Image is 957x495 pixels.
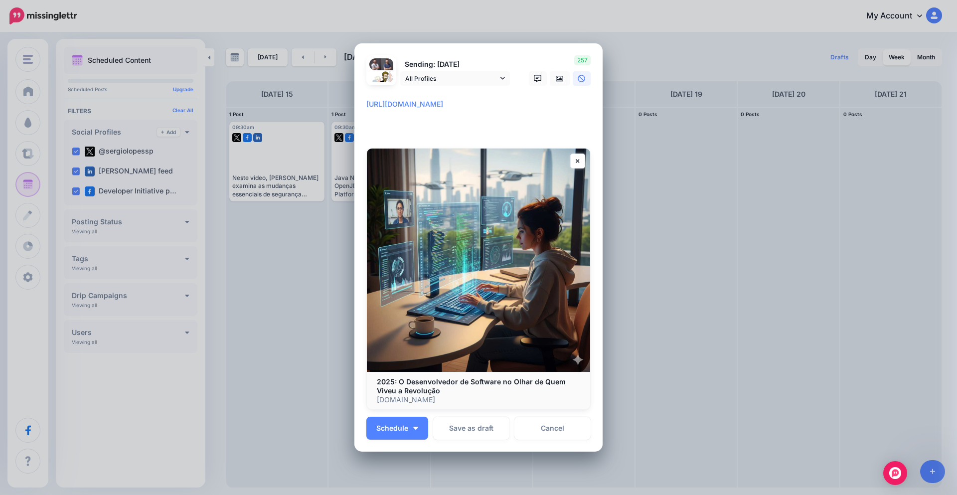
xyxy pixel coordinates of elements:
[400,71,510,86] a: All Profiles
[369,58,381,70] img: 1745356928895-67863.png
[376,425,408,432] span: Schedule
[377,377,566,395] b: 2025: O Desenvolvedor de Software no Olhar de Quem Viveu a Revolução
[433,417,509,440] button: Save as draft
[377,395,580,404] p: [DOMAIN_NAME]
[400,59,510,70] p: Sending: [DATE]
[366,417,428,440] button: Schedule
[369,70,393,94] img: QppGEvPG-82148.jpg
[574,55,591,65] span: 257
[405,73,498,84] span: All Profiles
[883,461,907,485] div: Open Intercom Messenger
[514,417,591,440] a: Cancel
[381,58,393,70] img: 404938064_7577128425634114_8114752557348925942_n-bsa142071.jpg
[413,427,418,430] img: arrow-down-white.png
[367,149,590,372] img: 2025: O Desenvolvedor de Software no Olhar de Quem Viveu a Revolução
[366,100,443,108] mark: [URL][DOMAIN_NAME]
